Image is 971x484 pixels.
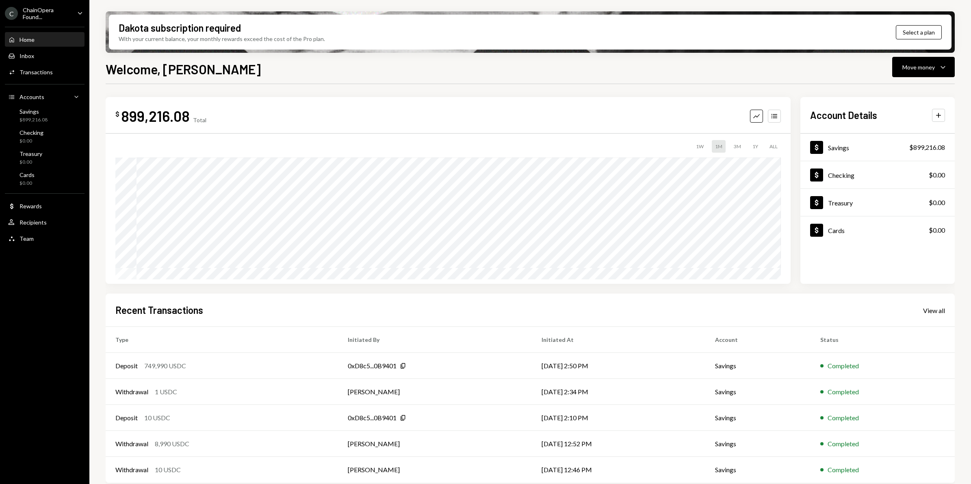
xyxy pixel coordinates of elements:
a: Home [5,32,85,47]
a: Cards$0.00 [800,216,955,244]
div: 1M [712,140,726,153]
div: Completed [828,465,859,475]
div: 1Y [749,140,761,153]
div: Rewards [20,203,42,210]
div: $0.00 [929,225,945,235]
td: [DATE] 2:34 PM [532,379,705,405]
div: Treasury [828,199,853,207]
td: [DATE] 12:52 PM [532,431,705,457]
div: Checking [828,171,854,179]
td: Savings [705,379,810,405]
a: Accounts [5,89,85,104]
div: Completed [828,361,859,371]
div: Recipients [20,219,47,226]
button: Select a plan [896,25,942,39]
div: 899,216.08 [121,107,190,125]
div: Withdrawal [115,465,148,475]
th: Account [705,327,810,353]
div: 1W [693,140,707,153]
div: Completed [828,387,859,397]
div: Completed [828,413,859,423]
a: Inbox [5,48,85,63]
td: [DATE] 2:50 PM [532,353,705,379]
td: [PERSON_NAME] [338,431,532,457]
div: $0.00 [929,170,945,180]
div: 749,990 USDC [144,361,186,371]
div: Savings [828,144,849,151]
div: Treasury [20,150,42,157]
div: 10 USDC [155,465,181,475]
div: Cards [20,171,35,178]
div: Accounts [20,93,44,100]
div: Total [193,117,206,123]
a: Treasury$0.00 [5,148,85,167]
a: Checking$0.00 [800,161,955,188]
div: 0xD8c5...0B9401 [348,361,397,371]
div: Team [20,235,34,242]
div: Cards [828,227,845,234]
div: 0xD8c5...0B9401 [348,413,397,423]
div: Withdrawal [115,387,148,397]
a: Team [5,231,85,246]
div: Withdrawal [115,439,148,449]
div: Deposit [115,361,138,371]
h2: Recent Transactions [115,303,203,317]
td: Savings [705,457,810,483]
div: $899,216.08 [20,117,48,123]
h2: Account Details [810,108,877,122]
td: Savings [705,431,810,457]
div: Move money [902,63,935,71]
td: Savings [705,405,810,431]
div: Transactions [20,69,53,76]
div: Inbox [20,52,34,59]
button: Move money [892,57,955,77]
div: $899,216.08 [909,143,945,152]
div: ALL [766,140,781,153]
div: Dakota subscription required [119,21,241,35]
div: $0.00 [20,138,43,145]
div: Home [20,36,35,43]
div: Deposit [115,413,138,423]
a: Savings$899,216.08 [5,106,85,125]
div: Savings [20,108,48,115]
a: Checking$0.00 [5,127,85,146]
div: View all [923,307,945,315]
div: 8,990 USDC [155,439,189,449]
div: 10 USDC [144,413,170,423]
td: Savings [705,353,810,379]
a: Treasury$0.00 [800,189,955,216]
a: Savings$899,216.08 [800,134,955,161]
div: $0.00 [929,198,945,207]
div: $ [115,110,119,118]
div: ChainOpera Found... [23,6,71,20]
div: Completed [828,439,859,449]
a: Transactions [5,65,85,79]
div: 3M [730,140,744,153]
td: [DATE] 12:46 PM [532,457,705,483]
a: Rewards [5,199,85,213]
th: Initiated At [532,327,705,353]
a: Recipients [5,215,85,229]
th: Status [811,327,955,353]
div: $0.00 [20,159,42,166]
th: Initiated By [338,327,532,353]
a: View all [923,306,945,315]
td: [PERSON_NAME] [338,457,532,483]
td: [PERSON_NAME] [338,379,532,405]
div: Checking [20,129,43,136]
div: 1 USDC [155,387,177,397]
a: Cards$0.00 [5,169,85,188]
h1: Welcome, [PERSON_NAME] [106,61,261,77]
div: C [5,7,18,20]
td: [DATE] 2:10 PM [532,405,705,431]
th: Type [106,327,338,353]
div: With your current balance, your monthly rewards exceed the cost of the Pro plan. [119,35,325,43]
div: $0.00 [20,180,35,187]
